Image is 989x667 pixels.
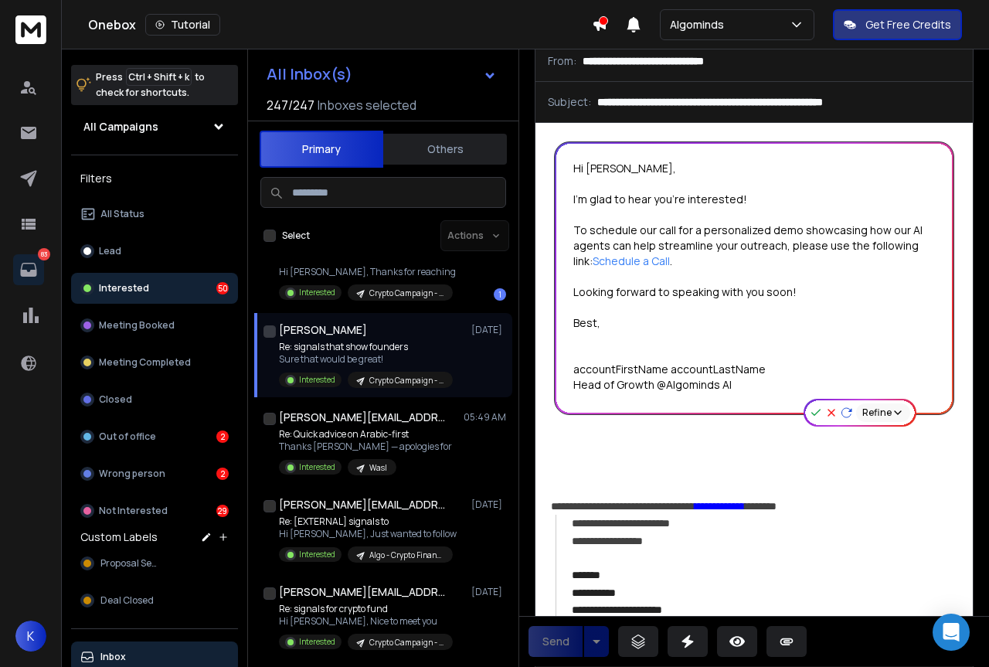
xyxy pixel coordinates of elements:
[99,319,175,332] p: Meeting Booked
[71,585,238,616] button: Deal Closed
[71,111,238,142] button: All Campaigns
[216,505,229,517] div: 29
[126,68,192,86] span: Ctrl + Shift + k
[15,621,46,652] button: K
[71,168,238,189] h3: Filters
[369,637,444,648] p: Crypto Campaign - Row 3001 - 8561
[38,248,50,260] p: 83
[13,254,44,285] a: 83
[71,495,238,526] button: Not Interested29
[494,288,506,301] div: 1
[260,131,383,168] button: Primary
[299,287,335,298] p: Interested
[71,199,238,230] button: All Status
[100,594,154,607] span: Deal Closed
[71,273,238,304] button: Interested50
[71,310,238,341] button: Meeting Booked
[548,53,576,69] p: From:
[573,161,935,393] div: Hi [PERSON_NAME], I'm glad to hear you're interested! To schedule our call for a personalized dem...
[99,505,168,517] p: Not Interested
[71,548,238,579] button: Proposal Sent
[279,497,449,512] h1: [PERSON_NAME][EMAIL_ADDRESS][DOMAIN_NAME]
[279,603,453,615] p: Re: signals for crypto fund
[216,468,229,480] div: 2
[383,132,507,166] button: Others
[471,499,506,511] p: [DATE]
[100,651,126,663] p: Inbox
[279,410,449,425] h1: [PERSON_NAME][EMAIL_ADDRESS][DOMAIN_NAME]
[99,282,149,294] p: Interested
[71,236,238,267] button: Lead
[99,468,165,480] p: Wrong person
[99,245,121,257] p: Lead
[216,430,229,443] div: 2
[71,458,238,489] button: Wrong person2
[80,529,158,545] h3: Custom Labels
[83,119,158,134] h1: All Campaigns
[100,557,161,570] span: Proposal Sent
[464,411,506,424] p: 05:49 AM
[279,516,457,528] p: Re: [EXTERNAL] signals to
[279,584,449,600] h1: [PERSON_NAME][EMAIL_ADDRESS][DOMAIN_NAME]
[369,550,444,561] p: Algo - Crypto Financial Services 2 ([DATE]-3000)
[833,9,962,40] button: Get Free Credits
[254,59,509,90] button: All Inbox(s)
[670,17,730,32] p: Algominds
[299,374,335,386] p: Interested
[548,94,591,110] p: Subject:
[279,428,452,441] p: Re: Quick advice on Arabic-first
[282,230,310,242] label: Select
[471,586,506,598] p: [DATE]
[279,322,367,338] h1: [PERSON_NAME]
[369,375,444,386] p: Crypto Campaign - Row 3001 - 8561
[279,615,453,628] p: Hi [PERSON_NAME], Nice to meet you
[99,356,191,369] p: Meeting Completed
[299,636,335,648] p: Interested
[88,14,592,36] div: Onebox
[856,403,910,422] button: Refine
[865,17,951,32] p: Get Free Credits
[279,528,457,540] p: Hi [PERSON_NAME], Just wanted to follow
[299,549,335,560] p: Interested
[573,362,935,377] div: accountFirstName accountLastName
[369,462,387,474] p: Wasl
[71,384,238,415] button: Closed
[299,461,335,473] p: Interested
[216,282,229,294] div: 50
[71,421,238,452] button: Out of office2
[96,70,205,100] p: Press to check for shortcuts.
[100,208,144,220] p: All Status
[99,430,156,443] p: Out of office
[279,441,452,453] p: Thanks [PERSON_NAME] — apologies for
[471,324,506,336] p: [DATE]
[573,377,935,393] div: Head of Growth @Algominds AI
[279,266,456,278] p: Hi [PERSON_NAME], Thanks for reaching
[369,288,444,299] p: Crypto Campaign - Row 3001 - 8561
[933,614,970,651] div: Open Intercom Messenger
[71,347,238,378] button: Meeting Completed
[99,393,132,406] p: Closed
[318,96,416,114] h3: Inboxes selected
[267,96,314,114] span: 247 / 247
[279,341,453,353] p: Re: signals that show founders
[593,254,670,268] a: Schedule a Call
[267,66,352,82] h1: All Inbox(s)
[279,353,453,366] p: Sure that would be great!
[145,14,220,36] button: Tutorial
